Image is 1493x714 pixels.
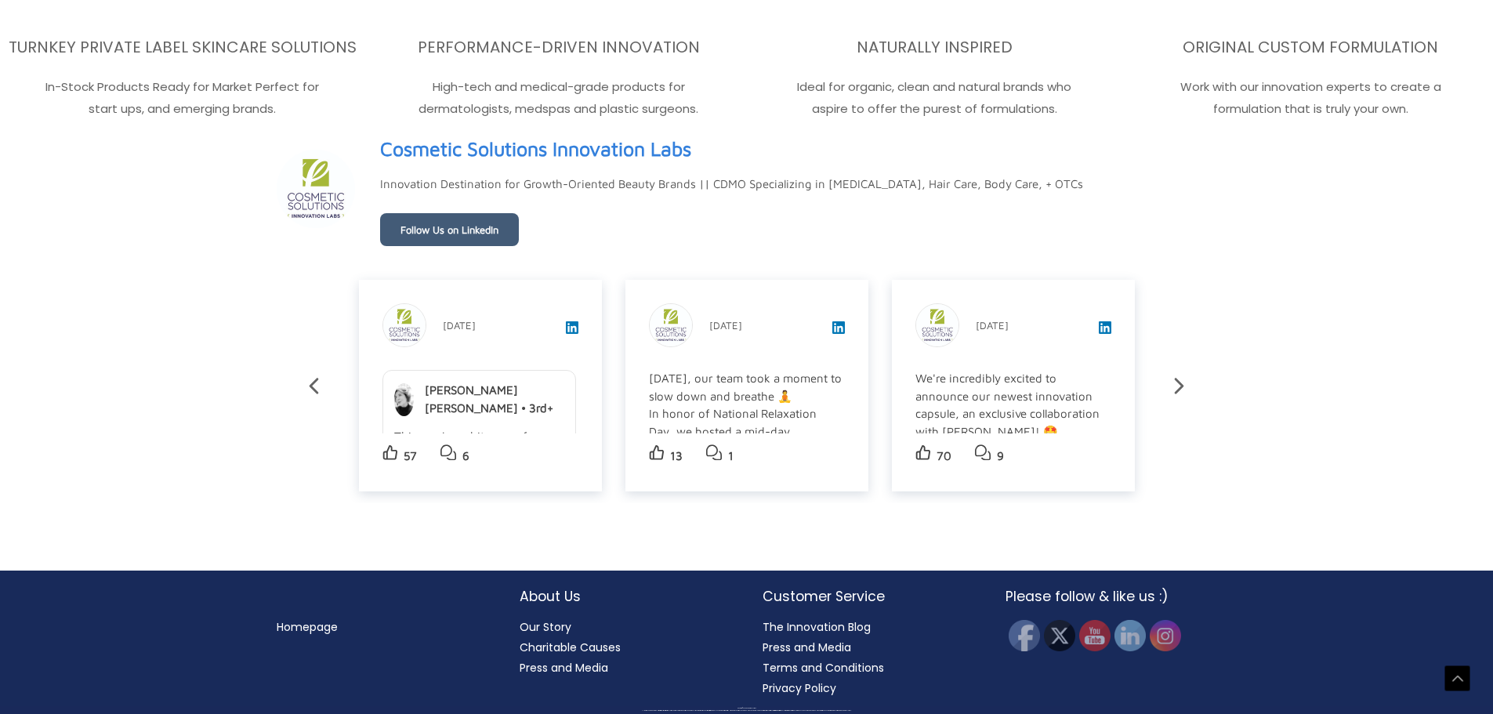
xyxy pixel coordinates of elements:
[650,304,692,346] img: sk-post-userpic
[277,150,355,228] img: sk-header-picture
[394,383,415,416] img: sk-shared-userpic
[443,316,476,335] p: [DATE]
[916,304,958,346] img: sk-post-userpic
[763,586,974,607] h2: Customer Service
[763,660,884,676] a: Terms and Conditions
[763,640,851,655] a: Press and Media
[380,37,737,57] h3: PERFORMANCE-DRIVEN INNOVATION
[520,586,731,607] h2: About Us
[1099,323,1111,336] a: View post on LinkedIn
[383,304,426,346] img: sk-post-userpic
[380,131,691,167] a: View page on LinkedIn
[380,173,1083,195] p: Innovation Destination for Growth-Oriented Beauty Brands || CDMO Specializing in [MEDICAL_DATA], ...
[520,617,731,678] nav: About Us
[27,708,1466,709] div: Copyright © 2025
[1132,37,1489,57] h3: ORIGINAL CUSTOM FORMULATION
[649,370,843,635] div: [DATE], our team took a moment to slow down and breathe 🧘 In honor of National Relaxation Day, we...
[277,619,338,635] a: Homepage
[997,445,1004,467] p: 9
[763,619,871,635] a: The Innovation Blog
[380,76,737,120] p: High-tech and medical-grade products for dermatologists, medspas and plastic surgeons.
[1044,620,1075,651] img: Twitter
[728,445,734,467] p: 1
[763,617,974,698] nav: Customer Service
[756,37,1114,57] h3: NATURALLY INSPIRED
[566,323,578,336] a: View post on LinkedIn
[380,213,519,246] a: Follow Us on LinkedIn
[832,323,845,336] a: View post on LinkedIn
[670,445,683,467] p: 13
[520,619,571,635] a: Our Story
[4,37,361,57] h3: TURNKEY PRIVATE LABEL SKINCARE SOLUTIONS
[4,76,361,120] p: In-Stock Products Ready for Market Perfect for start ups, and emerging brands.
[520,640,621,655] a: Charitable Causes
[1009,620,1040,651] img: Facebook
[462,445,469,467] p: 6
[746,708,756,709] span: Cosmetic Solutions
[520,660,608,676] a: Press and Media
[763,680,836,696] a: Privacy Policy
[1132,76,1489,120] p: Work with our innovation experts to create a formulation that is truly your own.
[277,617,488,637] nav: Menu
[404,445,417,467] p: 57
[976,316,1009,335] p: [DATE]
[27,710,1466,712] div: All material on this Website, including design, text, images, logos and sounds, are owned by Cosm...
[709,316,742,335] p: [DATE]
[425,382,563,417] p: [PERSON_NAME] [PERSON_NAME] • 3rd+
[937,445,951,467] p: 70
[1006,586,1217,607] h2: Please follow & like us :)
[756,76,1114,120] p: Ideal for organic, clean and natural brands who aspire to offer the purest of formulations.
